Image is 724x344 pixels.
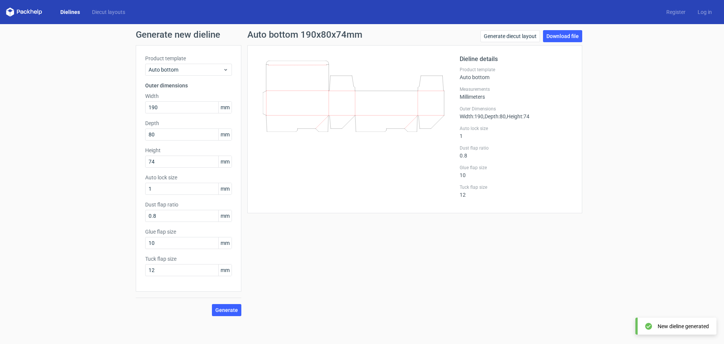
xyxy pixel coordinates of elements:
[506,113,529,119] span: , Height : 74
[145,201,232,208] label: Dust flap ratio
[145,55,232,62] label: Product template
[218,237,232,249] span: mm
[692,8,718,16] a: Log in
[145,147,232,154] label: Height
[136,30,588,39] h1: Generate new dieline
[145,119,232,127] label: Depth
[145,82,232,89] h3: Outer dimensions
[660,8,692,16] a: Register
[460,86,573,100] div: Millimeters
[212,304,241,316] button: Generate
[218,156,232,167] span: mm
[86,8,131,16] a: Diecut layouts
[460,165,573,178] div: 10
[483,113,506,119] span: , Depth : 80
[460,86,573,92] label: Measurements
[460,145,573,151] label: Dust flap ratio
[460,113,483,119] span: Width : 190
[460,165,573,171] label: Glue flap size
[460,184,573,190] label: Tuck flap size
[145,92,232,100] label: Width
[218,264,232,276] span: mm
[460,125,573,131] label: Auto lock size
[54,8,86,16] a: Dielines
[218,183,232,194] span: mm
[460,106,573,112] label: Outer Dimensions
[218,210,232,222] span: mm
[218,129,232,140] span: mm
[460,145,573,159] div: 0.8
[460,125,573,139] div: 1
[460,184,573,198] div: 12
[543,30,582,42] a: Download file
[145,228,232,235] label: Glue flap size
[460,67,573,73] label: Product template
[145,255,232,263] label: Tuck flap size
[218,102,232,113] span: mm
[247,30,362,39] h1: Auto bottom 190x80x74mm
[460,55,573,64] h2: Dieline details
[215,307,238,313] span: Generate
[460,67,573,80] div: Auto bottom
[658,323,709,330] div: New dieline generated
[149,66,223,73] span: Auto bottom
[480,30,540,42] a: Generate diecut layout
[145,174,232,181] label: Auto lock size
